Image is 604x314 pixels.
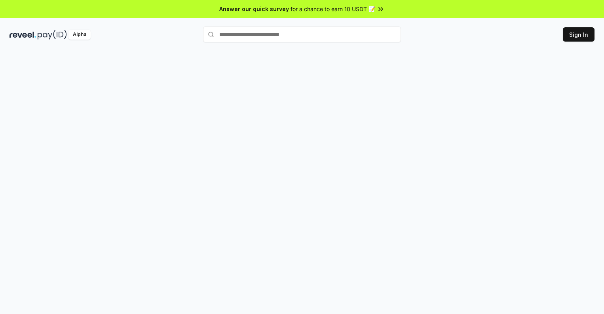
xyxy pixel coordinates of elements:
[38,30,67,40] img: pay_id
[563,27,595,42] button: Sign In
[219,5,289,13] span: Answer our quick survey
[291,5,375,13] span: for a chance to earn 10 USDT 📝
[68,30,91,40] div: Alpha
[9,30,36,40] img: reveel_dark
